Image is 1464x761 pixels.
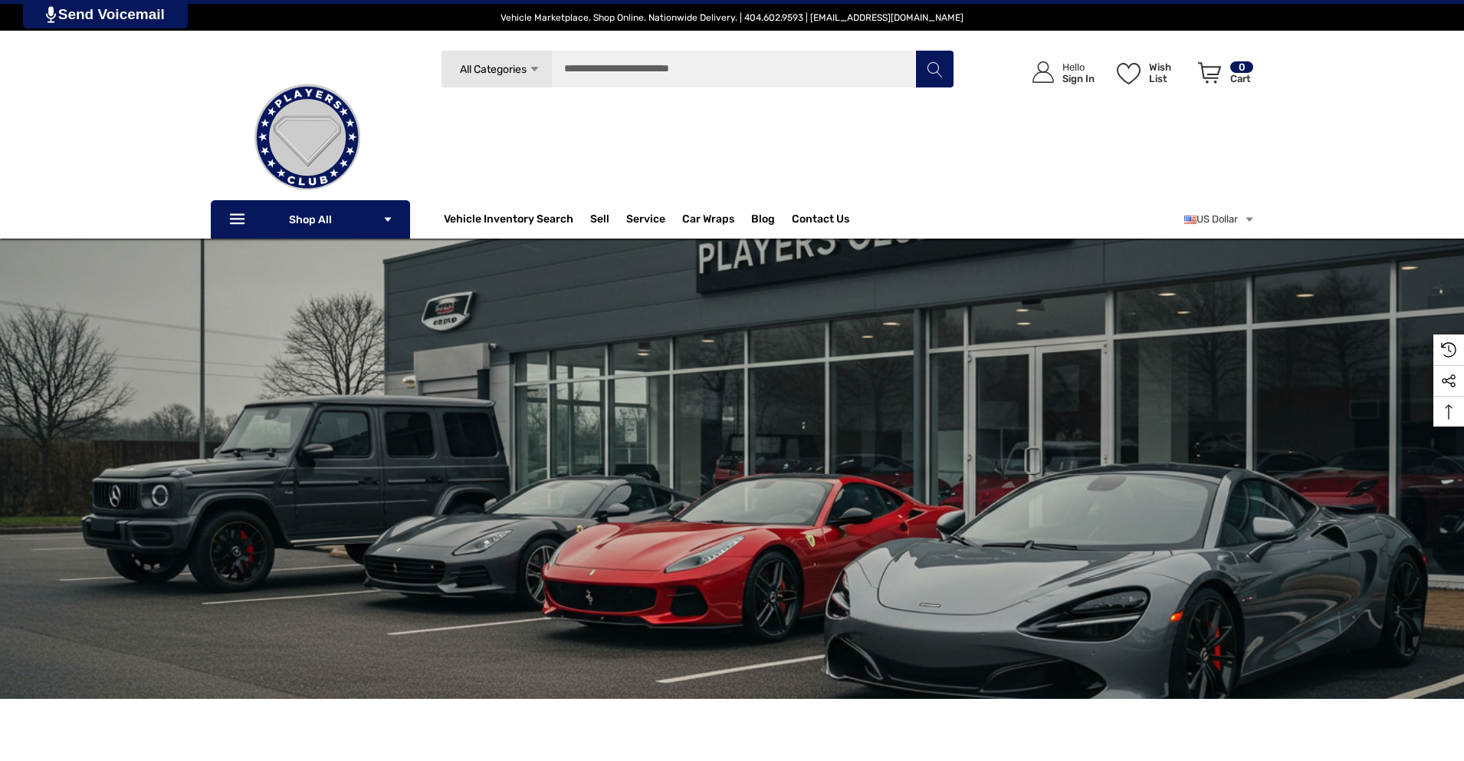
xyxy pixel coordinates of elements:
svg: Top [1433,404,1464,420]
a: Car Wraps [682,204,751,235]
svg: Icon Line [228,211,251,229]
a: Wish List Wish List [1110,46,1191,99]
button: Search [915,50,954,88]
p: Shop All [211,200,410,239]
span: Sell [590,212,609,229]
span: All Categories [459,63,526,76]
svg: Social Media [1441,374,1456,389]
svg: Icon Arrow Down [529,64,540,75]
a: Sign in [1015,46,1102,99]
span: Vehicle Marketplace. Shop Online. Nationwide Delivery. | 404.602.9593 | [EMAIL_ADDRESS][DOMAIN_NAME] [501,12,963,23]
p: Cart [1230,73,1253,84]
a: Blog [751,212,775,229]
img: Players Club | Cars For Sale [231,61,384,214]
span: Car Wraps [682,212,734,229]
img: PjwhLS0gR2VuZXJhdG9yOiBHcmF2aXQuaW8gLS0+PHN2ZyB4bWxucz0iaHR0cDovL3d3dy53My5vcmcvMjAwMC9zdmciIHhtb... [46,6,56,23]
a: Contact Us [792,212,849,229]
svg: Icon User Account [1032,61,1054,83]
p: Hello [1062,61,1095,73]
p: Wish List [1149,61,1190,84]
svg: Wish List [1117,63,1141,84]
a: Service [626,212,665,229]
a: All Categories Icon Arrow Down Icon Arrow Up [441,50,552,88]
a: USD [1184,204,1255,235]
a: Sell [590,204,626,235]
svg: Icon Arrow Down [382,214,393,225]
p: Sign In [1062,73,1095,84]
p: 0 [1230,61,1253,73]
a: Vehicle Inventory Search [444,212,573,229]
svg: Review Your Cart [1198,62,1221,84]
svg: Recently Viewed [1441,342,1456,357]
a: Cart with 0 items [1191,46,1255,106]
